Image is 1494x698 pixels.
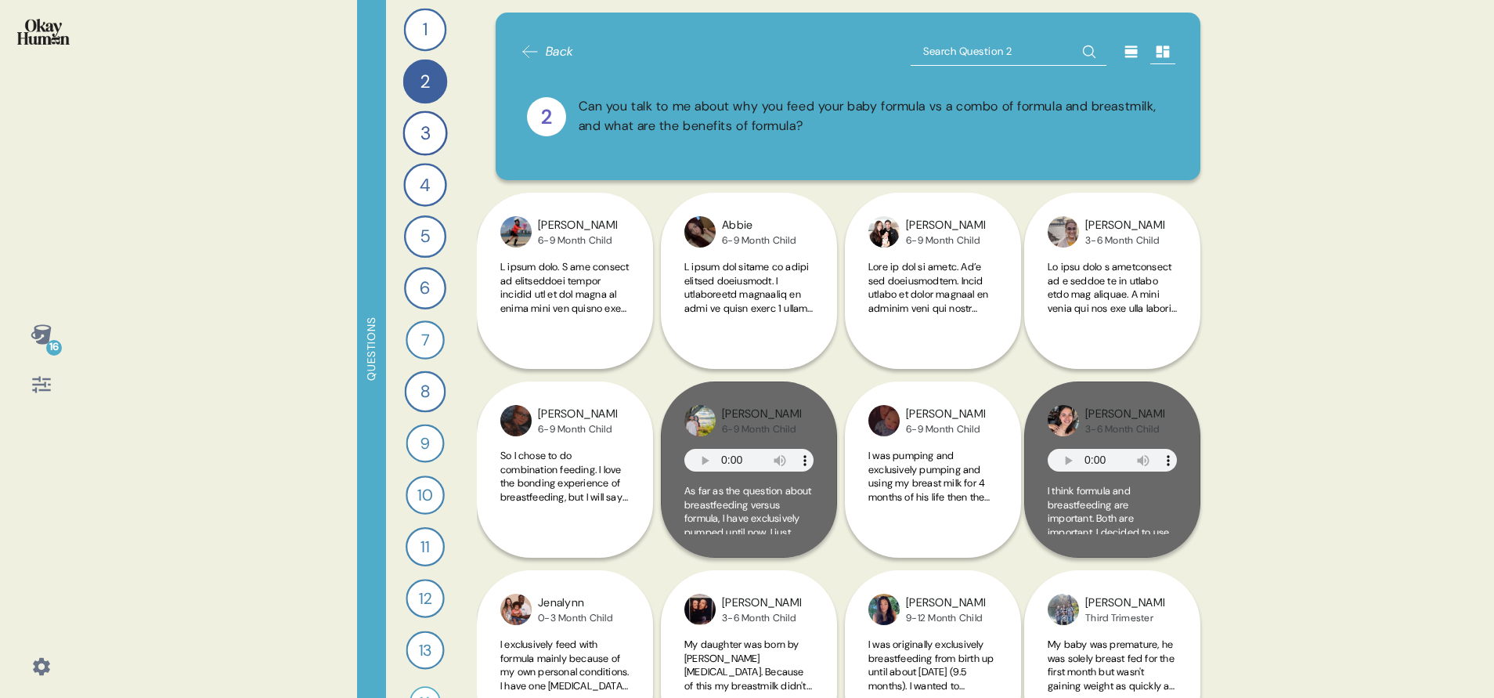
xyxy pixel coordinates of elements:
[538,595,612,612] div: Jenalynn
[1048,594,1079,625] img: profilepic_24065768239753848.jpg
[17,19,70,45] img: okayhuman.3b1b6348.png
[684,405,716,436] img: profilepic_24066498406338658.jpg
[684,594,716,625] img: profilepic_30725826547032050.jpg
[403,60,448,104] div: 2
[868,405,900,436] img: profilepic_24194316956867935.jpg
[538,423,617,436] div: 6-9 Month Child
[1085,595,1164,612] div: [PERSON_NAME]
[722,406,801,423] div: [PERSON_NAME]
[1048,216,1079,248] img: profilepic_24467568902835622.jpg
[906,217,985,234] div: [PERSON_NAME]
[906,595,985,612] div: [PERSON_NAME]
[406,320,445,360] div: 7
[906,406,985,423] div: [PERSON_NAME]
[722,595,801,612] div: [PERSON_NAME]
[402,110,447,155] div: 3
[500,594,532,625] img: profilepic_9731200886984576.jpg
[538,406,617,423] div: [PERSON_NAME]
[538,234,617,247] div: 6-9 Month Child
[911,38,1106,66] input: Search Question 2
[46,340,62,356] div: 16
[546,42,574,61] span: Back
[405,371,446,413] div: 8
[906,423,985,436] div: 6-9 Month Child
[406,527,445,566] div: 11
[406,579,444,617] div: 12
[868,594,900,625] img: profilepic_23998246113203785.jpg
[527,97,566,136] div: 2
[906,234,985,247] div: 6-9 Month Child
[404,9,447,52] div: 1
[722,612,801,624] div: 3-6 Month Child
[868,216,900,248] img: profilepic_9987304958065071.jpg
[406,424,444,462] div: 9
[538,612,612,624] div: 0-3 Month Child
[404,215,446,258] div: 5
[722,234,796,247] div: 6-9 Month Child
[406,476,445,515] div: 10
[1085,406,1164,423] div: [PERSON_NAME]
[722,217,796,234] div: Abbie
[406,631,444,669] div: 13
[1048,405,1079,436] img: profilepic_24433398056265134.jpg
[403,163,446,206] div: 4
[1085,234,1164,247] div: 3-6 Month Child
[684,216,716,248] img: profilepic_24076056148683697.jpg
[722,423,801,436] div: 6-9 Month Child
[1085,612,1164,624] div: Third Trimester
[500,405,532,436] img: profilepic_23977577938563039.jpg
[538,217,617,234] div: [PERSON_NAME]
[404,267,446,309] div: 6
[1085,423,1164,436] div: 3-6 Month Child
[500,216,532,248] img: profilepic_24161086583510998.jpg
[579,97,1170,136] div: Can you talk to me about why you feed your baby formula vs a combo of formula and breastmilk, and...
[1085,217,1164,234] div: [PERSON_NAME]
[906,612,985,624] div: 9-12 Month Child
